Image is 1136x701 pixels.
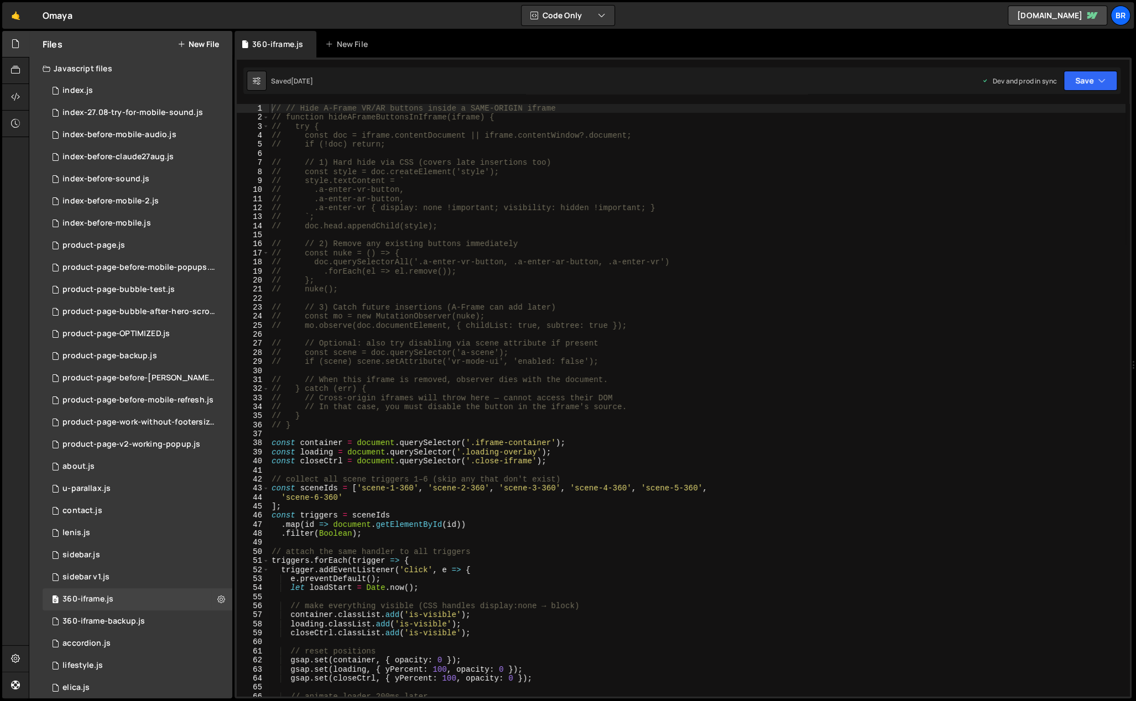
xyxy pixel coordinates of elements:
[62,484,111,494] div: u-parallax.js
[237,239,269,248] div: 16
[62,550,100,560] div: sidebar.js
[237,665,269,674] div: 63
[62,285,175,295] div: product-page-bubble-test.js
[62,351,157,361] div: product-page-backup.js
[325,39,372,50] div: New File
[237,113,269,122] div: 2
[237,493,269,502] div: 44
[237,375,269,384] div: 31
[237,538,269,547] div: 49
[237,574,269,583] div: 53
[43,522,232,544] div: 15742/44741.js
[237,158,269,167] div: 7
[237,629,269,637] div: 59
[43,38,62,50] h2: Files
[62,639,111,648] div: accordion.js
[237,348,269,357] div: 28
[237,466,269,475] div: 41
[237,601,269,610] div: 56
[237,276,269,285] div: 20
[237,620,269,629] div: 58
[62,174,149,184] div: index-before-sound.js
[237,330,269,339] div: 26
[237,692,269,701] div: 66
[43,566,232,588] div: 15742/43953.js
[237,122,269,131] div: 3
[62,683,90,693] div: elica.js
[237,448,269,457] div: 39
[237,610,269,619] div: 57
[43,168,232,190] div: 15742/43885.js
[62,616,145,626] div: 360-iframe-backup.js
[237,647,269,656] div: 61
[43,345,232,367] div: 15742/45134.js
[62,528,90,538] div: lenis.js
[237,475,269,484] div: 42
[62,240,125,250] div: product-page.js
[43,190,232,212] div: 15742/45159.js
[237,185,269,194] div: 10
[43,500,232,522] div: 15742/44740.js
[237,502,269,511] div: 45
[237,176,269,185] div: 9
[982,76,1057,86] div: Dev and prod in sync
[43,146,232,168] div: 15742/45499.js
[237,131,269,140] div: 4
[1064,71,1117,91] button: Save
[291,76,313,86] div: [DATE]
[252,39,303,50] div: 360-iframe.js
[43,655,232,677] div: 15742/42973.js
[62,417,215,427] div: product-page-work-without-footersize.js
[237,212,269,221] div: 13
[62,395,213,405] div: product-page-before-mobile-refresh.js
[43,544,232,566] div: 15742/43263.js
[271,76,313,86] div: Saved
[43,478,232,500] div: 15742/44749.js
[62,373,215,383] div: product-page-before-[PERSON_NAME].js
[43,677,232,699] div: 15742/42722.js
[237,168,269,176] div: 8
[237,357,269,366] div: 29
[237,438,269,447] div: 38
[237,529,269,538] div: 48
[237,683,269,692] div: 65
[237,430,269,438] div: 37
[62,506,102,516] div: contact.js
[62,572,110,582] div: sidebar v1.js
[43,102,232,124] div: 15742/45539.js
[43,610,232,632] div: 15742/44901.js
[237,583,269,592] div: 54
[62,218,151,228] div: index-before-mobile.js
[237,384,269,393] div: 32
[43,257,236,279] div: 15742/45582.js
[29,57,232,80] div: Javascript files
[237,674,269,683] div: 64
[237,303,269,312] div: 23
[237,267,269,276] div: 19
[62,329,170,339] div: product-page-OPTIMIZED.js
[237,249,269,258] div: 17
[237,484,269,493] div: 43
[43,367,236,389] div: 15742/45128.js
[62,196,159,206] div: index-before-mobile-2.js
[52,596,59,605] span: 0
[43,323,232,345] div: 15742/45563.js
[237,294,269,303] div: 22
[62,263,215,273] div: product-page-before-mobile-popups.js
[43,234,232,257] div: 15742/43060.js
[62,108,203,118] div: index-27.08-try-for-mobile-sound.js
[237,656,269,665] div: 62
[43,632,232,655] div: 15742/43598.js
[237,285,269,294] div: 21
[1111,6,1130,25] a: br
[43,389,235,411] div: 15742/43218.js
[237,457,269,465] div: 40
[43,433,232,456] div: 15742/43221.js
[62,661,103,671] div: lifestyle.js
[237,258,269,266] div: 18
[237,411,269,420] div: 35
[62,440,200,449] div: product-page-v2-working-popup.js
[43,301,236,323] div: 15742/45565.js
[237,104,269,113] div: 1
[43,456,232,478] div: 15742/44642.js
